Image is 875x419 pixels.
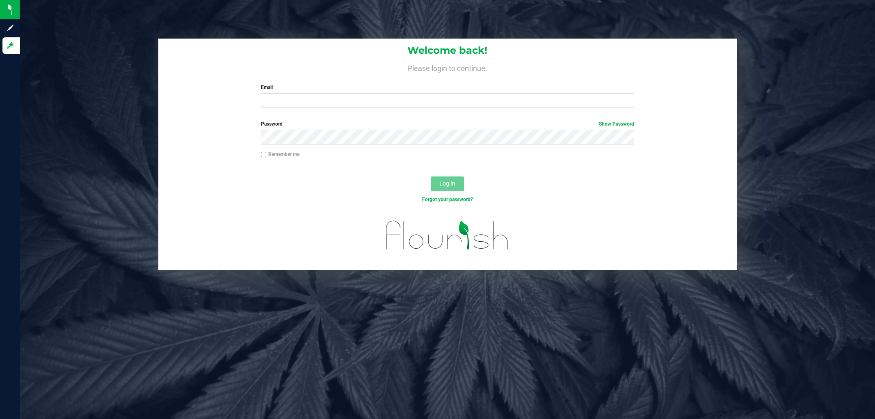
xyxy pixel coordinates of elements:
[261,152,267,158] input: Remember me
[599,121,634,127] a: Show Password
[422,197,473,202] a: Forgot your password?
[261,84,634,91] label: Email
[439,180,455,187] span: Log In
[158,62,737,72] h4: Please login to continue.
[261,121,283,127] span: Password
[6,41,14,50] inline-svg: Log in
[158,45,737,56] h1: Welcome back!
[431,176,464,191] button: Log In
[375,212,520,258] img: flourish_logo.svg
[261,151,299,158] label: Remember me
[6,24,14,32] inline-svg: Sign up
